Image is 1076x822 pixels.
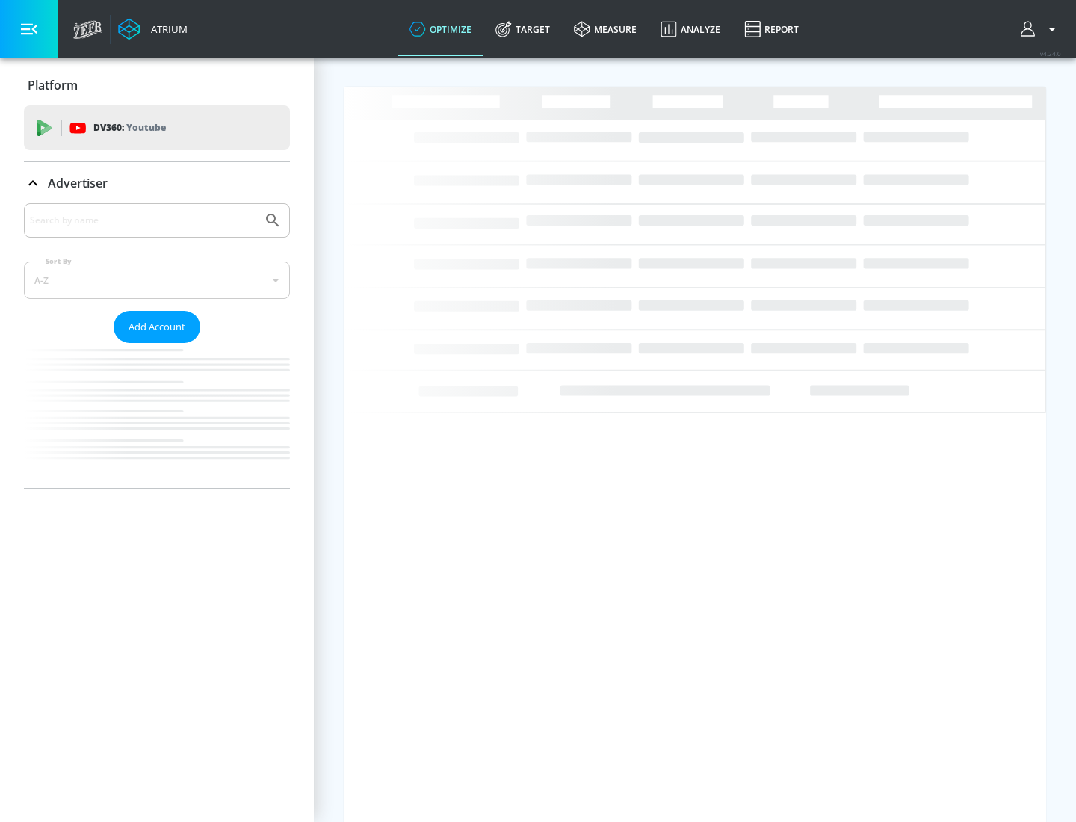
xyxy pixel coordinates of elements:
[24,64,290,106] div: Platform
[483,2,562,56] a: Target
[24,343,290,488] nav: list of Advertiser
[28,77,78,93] p: Platform
[1040,49,1061,58] span: v 4.24.0
[43,256,75,266] label: Sort By
[24,105,290,150] div: DV360: Youtube
[732,2,811,56] a: Report
[24,162,290,204] div: Advertiser
[48,175,108,191] p: Advertiser
[649,2,732,56] a: Analyze
[24,203,290,488] div: Advertiser
[398,2,483,56] a: optimize
[129,318,185,336] span: Add Account
[118,18,188,40] a: Atrium
[30,211,256,230] input: Search by name
[24,262,290,299] div: A-Z
[562,2,649,56] a: measure
[93,120,166,136] p: DV360:
[114,311,200,343] button: Add Account
[126,120,166,135] p: Youtube
[145,22,188,36] div: Atrium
